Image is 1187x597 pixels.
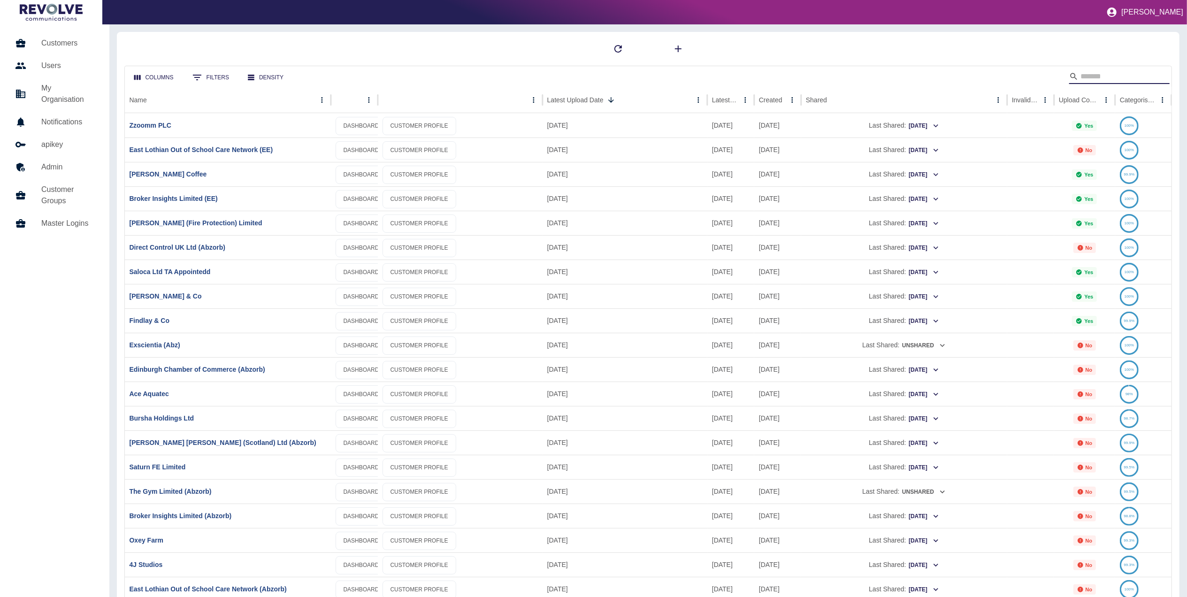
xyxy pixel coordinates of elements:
div: Not all required reports for this customer were uploaded for the latest usage month. [1073,365,1096,375]
div: Last Shared: [806,162,1003,186]
h5: Notifications [41,116,94,128]
div: Last Shared: [806,358,1003,382]
a: DASHBOARD [336,459,387,477]
div: Not all required reports for this customer were uploaded for the latest usage month. [1073,243,1096,253]
div: 04 Jul 2023 [754,186,801,211]
a: Customers [8,32,102,54]
p: No [1086,440,1093,446]
p: Yes [1084,172,1093,177]
div: 04 Jul 2023 [754,284,801,308]
p: Yes [1084,221,1093,226]
a: [PERSON_NAME] (Fire Protection) Limited [130,219,262,227]
div: Last Shared: [806,138,1003,162]
div: 04 Sep 2025 [543,235,707,260]
div: Last Shared: [806,455,1003,479]
div: Last Shared: [806,431,1003,455]
a: [PERSON_NAME] Coffee [130,170,207,178]
div: 26 Apr 2024 [754,357,801,382]
div: Not all required reports for this customer were uploaded for the latest usage month. [1073,145,1096,155]
text: 98.8% [1124,514,1135,518]
div: Created [759,96,782,104]
div: 05 Sep 2025 [543,186,707,211]
div: 29 Aug 2025 [707,260,754,284]
div: 26 Apr 2024 [754,528,801,552]
button: [DATE] [908,265,940,280]
a: Broker Insights Limited (Abzorb) [130,512,232,520]
a: CUSTOMER PROFILE [383,117,456,135]
a: CUSTOMER PROFILE [383,141,456,160]
div: Last Shared: [806,236,1003,260]
a: CUSTOMER PROFILE [383,532,456,550]
text: 99.9% [1124,172,1135,176]
a: CUSTOMER PROFILE [383,459,456,477]
a: DASHBOARD [336,556,387,574]
button: [DATE] [908,290,940,304]
text: 100% [1125,123,1134,128]
div: 26 Apr 2024 [754,504,801,528]
div: Not all required reports for this customer were uploaded for the latest usage month. [1073,560,1096,570]
a: DASHBOARD [336,263,387,282]
a: DASHBOARD [336,239,387,257]
a: CUSTOMER PROFILE [383,507,456,526]
div: 31 Aug 2025 [707,357,754,382]
a: Direct Control UK Ltd (Abzorb) [130,244,226,251]
a: Customer Groups [8,178,102,212]
button: [DATE] [908,558,940,573]
p: No [1086,513,1093,519]
a: DASHBOARD [336,141,387,160]
button: Created column menu [786,93,799,107]
div: 03 Sep 2025 [543,528,707,552]
a: DASHBOARD [336,214,387,233]
button: [DATE] [908,168,940,182]
div: 31 Aug 2025 [707,552,754,577]
button: Select columns [127,69,181,86]
p: No [1086,367,1093,373]
div: 17 Oct 2023 [754,455,801,479]
a: CUSTOMER PROFILE [383,263,456,282]
div: Not all required reports for this customer were uploaded for the latest usage month. [1073,487,1096,497]
div: Shared [806,96,827,104]
div: 08 Sep 2025 [543,138,707,162]
div: Last Shared: [806,114,1003,138]
a: My Organisation [8,77,102,111]
button: Shared column menu [992,93,1005,107]
div: Last Shared: [806,211,1003,235]
button: [PERSON_NAME] [1103,3,1187,22]
a: East Lothian Out of School Care Network (EE) [130,146,273,153]
button: Density [240,69,291,86]
div: 31 Aug 2025 [707,382,754,406]
text: 100% [1125,197,1134,201]
a: CUSTOMER PROFILE [383,214,456,233]
div: 03 Sep 2025 [543,406,707,430]
a: Exscientia (Abz) [130,341,180,349]
div: Not all required reports for this customer were uploaded for the latest usage month. [1073,536,1096,546]
a: CUSTOMER PROFILE [383,434,456,452]
div: 04 Sep 2025 [543,284,707,308]
div: Categorised [1120,96,1155,104]
div: 05 Sep 2025 [543,162,707,186]
div: 04 Jul 2023 [754,138,801,162]
div: 26 Apr 2024 [754,479,801,504]
a: DASHBOARD [336,532,387,550]
div: Name [130,96,147,104]
a: DASHBOARD [336,117,387,135]
div: 26 Apr 2024 [754,235,801,260]
a: 4J Studios [130,561,163,568]
div: Last Shared: [806,504,1003,528]
div: 03 Sep 2025 [707,138,754,162]
a: Edinburgh Chamber of Commerce (Abzorb) [130,366,265,373]
div: 26 Apr 2024 [754,406,801,430]
p: No [1086,416,1093,421]
div: 31 Aug 2025 [707,333,754,357]
a: DASHBOARD [336,507,387,526]
div: Not all required reports for this customer were uploaded for the latest usage month. [1073,389,1096,399]
a: CUSTOMER PROFILE [383,337,456,355]
button: [DATE] [908,119,940,133]
div: 08 Sep 2025 [543,113,707,138]
a: CUSTOMER PROFILE [383,556,456,574]
a: Zzoomm PLC [130,122,171,129]
h5: Users [41,60,94,71]
a: DASHBOARD [336,410,387,428]
button: Sort [605,93,618,107]
div: 03 Sep 2025 [543,479,707,504]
